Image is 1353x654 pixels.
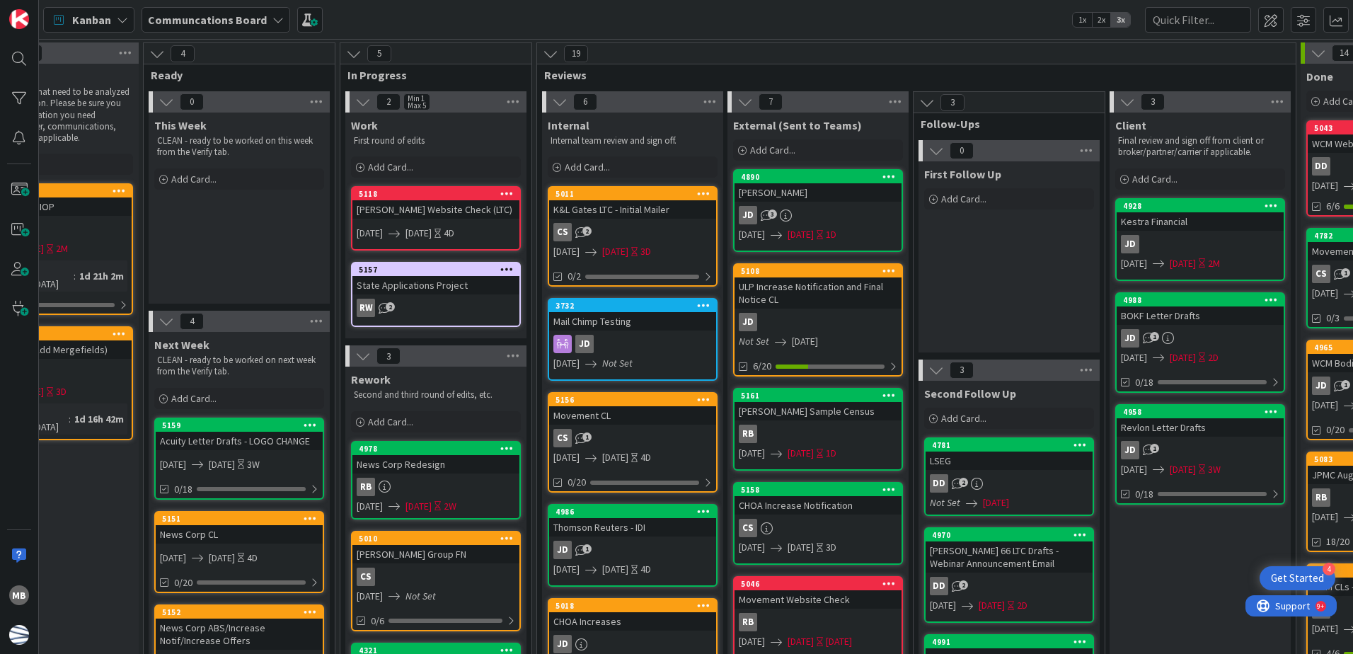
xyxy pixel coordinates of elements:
[209,457,235,472] span: [DATE]
[56,384,67,399] div: 3D
[926,452,1093,470] div: LSEG
[1117,212,1284,231] div: Kestra Financial
[1170,350,1196,365] span: [DATE]
[983,495,1009,510] span: [DATE]
[741,172,902,182] div: 4890
[932,530,1093,540] div: 4970
[735,206,902,224] div: JD
[741,485,902,495] div: 5158
[549,188,716,200] div: 5011
[549,223,716,241] div: CS
[924,437,1094,516] a: 4781LSEGDDNot Set[DATE]
[788,634,814,649] span: [DATE]
[9,625,29,645] img: avatar
[376,93,401,110] span: 2
[930,598,956,613] span: [DATE]
[753,359,771,374] span: 6/20
[30,2,64,19] span: Support
[735,265,902,309] div: 5108ULP Increase Notification and Final Notice CL
[1117,200,1284,212] div: 4928
[1170,462,1196,477] span: [DATE]
[71,6,79,17] div: 9+
[1073,13,1092,27] span: 1x
[741,266,902,276] div: 5108
[1117,306,1284,325] div: BOKF Letter Drafts
[735,590,902,609] div: Movement Website Check
[1117,406,1284,437] div: 4958Revlon Letter Drafts
[549,299,716,312] div: 3732
[352,442,519,474] div: 4978News Corp Redesign
[352,455,519,474] div: News Corp Redesign
[74,268,76,284] span: :
[1312,265,1330,283] div: CS
[1312,286,1338,301] span: [DATE]
[156,432,323,450] div: Acuity Letter Drafts - LOGO CHANGE
[735,578,902,590] div: 5046
[9,9,29,29] img: Visit kanbanzone.com
[359,189,519,199] div: 5118
[1208,256,1220,271] div: 2M
[735,402,902,420] div: [PERSON_NAME] Sample Census
[640,450,651,465] div: 4D
[640,244,651,259] div: 3D
[926,541,1093,573] div: [PERSON_NAME] 66 LTC Drafts - Webinar Announcement Email
[549,406,716,425] div: Movement CL
[156,512,323,525] div: 5151
[444,226,454,241] div: 4D
[1117,294,1284,306] div: 4988
[71,411,127,427] div: 1d 16h 42m
[568,269,581,284] span: 0/2
[352,442,519,455] div: 4978
[351,262,521,327] a: 5157State Applications ProjectRW
[582,226,592,236] span: 2
[1115,404,1285,505] a: 4958Revlon Letter DraftsJD[DATE][DATE]3W0/18
[359,534,519,544] div: 5010
[1150,332,1159,341] span: 1
[1117,441,1284,459] div: JD
[553,635,572,653] div: JD
[352,545,519,563] div: [PERSON_NAME] Group FN
[640,562,651,577] div: 4D
[156,606,323,650] div: 5152News Corp ABS/Increase Notif/Increase Offers
[1141,93,1165,110] span: 3
[357,226,383,241] span: [DATE]
[553,541,572,559] div: JD
[162,514,323,524] div: 5151
[582,544,592,553] span: 1
[405,590,436,602] i: Not Set
[1341,380,1350,389] span: 1
[735,578,902,609] div: 5046Movement Website Check
[1306,69,1333,84] span: Done
[735,171,902,183] div: 4890
[548,186,718,287] a: 5011K&L Gates LTC - Initial MailerCS[DATE][DATE]3D0/2
[548,118,589,132] span: Internal
[549,599,716,631] div: 5018CHOA Increases
[352,188,519,200] div: 5118
[351,531,521,631] a: 5010[PERSON_NAME] Group FNCS[DATE]Not Set0/6
[930,496,960,509] i: Not Set
[549,429,716,447] div: CS
[354,135,518,147] p: First round of edits
[549,599,716,612] div: 5018
[735,313,902,331] div: JD
[555,301,716,311] div: 3732
[156,512,323,544] div: 5151News Corp CL
[367,45,391,62] span: 5
[1145,7,1251,33] input: Quick Filter...
[788,540,814,555] span: [DATE]
[352,276,519,294] div: State Applications Project
[1135,375,1153,390] span: 0/18
[941,193,986,205] span: Add Card...
[357,589,383,604] span: [DATE]
[368,161,413,173] span: Add Card...
[357,568,375,586] div: CS
[735,496,902,515] div: CHOA Increase Notification
[582,432,592,442] span: 1
[940,94,965,111] span: 3
[735,519,902,537] div: CS
[1117,329,1284,348] div: JD
[941,412,986,425] span: Add Card...
[602,562,628,577] span: [DATE]
[739,519,757,537] div: CS
[549,312,716,331] div: Mail Chimp Testing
